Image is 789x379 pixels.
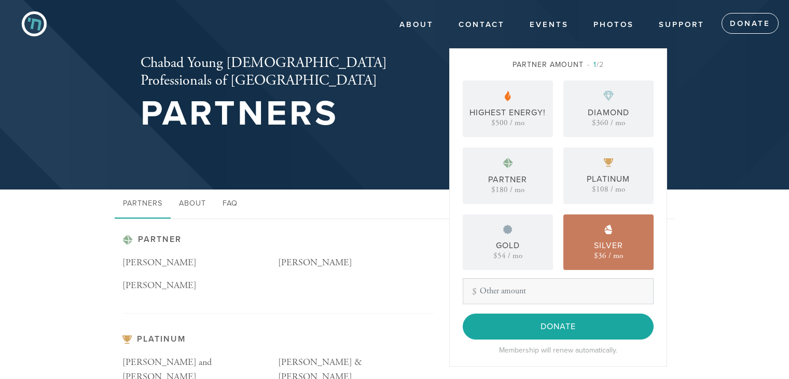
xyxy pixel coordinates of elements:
[593,60,597,69] span: 1
[122,235,434,245] h3: Partner
[604,225,613,234] img: pp-bronze.svg
[493,252,522,260] div: $54 / mo
[491,119,524,127] div: $500 / mo
[122,279,197,291] span: [PERSON_NAME]
[463,345,654,356] div: Membership will renew automatically.
[16,5,53,43] img: CYP%20Icon-02.png
[503,225,513,234] img: pp-silver.svg
[122,335,132,344] img: pp-gold.svg
[592,119,625,127] div: $360 / mo
[496,239,520,252] div: Gold
[603,91,614,101] img: pp-diamond.svg
[171,189,214,219] a: About
[592,185,625,193] div: $108 / mo
[278,255,434,270] p: [PERSON_NAME]
[594,252,623,260] div: $36 / mo
[505,91,511,101] img: pp-partner.svg
[594,239,623,252] div: Silver
[651,15,712,35] a: Support
[122,235,133,245] img: pp-platinum.svg
[141,97,416,131] h1: Partners
[586,15,642,35] a: Photos
[604,158,613,167] img: pp-gold.svg
[451,15,513,35] a: Contact
[463,59,654,70] div: Partner Amount
[491,186,524,194] div: $180 / mo
[722,13,779,34] a: Donate
[122,256,197,268] span: [PERSON_NAME]
[587,172,630,185] div: Platinum
[392,15,441,35] a: About
[115,189,171,219] a: Partners
[522,15,576,35] a: Events
[488,173,527,186] div: Partner
[463,278,654,304] input: Other amount
[122,334,434,344] h3: Platinum
[503,158,513,168] img: pp-platinum.svg
[588,106,629,119] div: Diamond
[463,314,654,340] input: Donate
[141,55,416,89] h2: Chabad Young [DEMOGRAPHIC_DATA] Professionals of [GEOGRAPHIC_DATA]
[587,60,604,69] span: /2
[214,189,246,219] a: FAQ
[469,106,546,119] div: Highest Energy!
